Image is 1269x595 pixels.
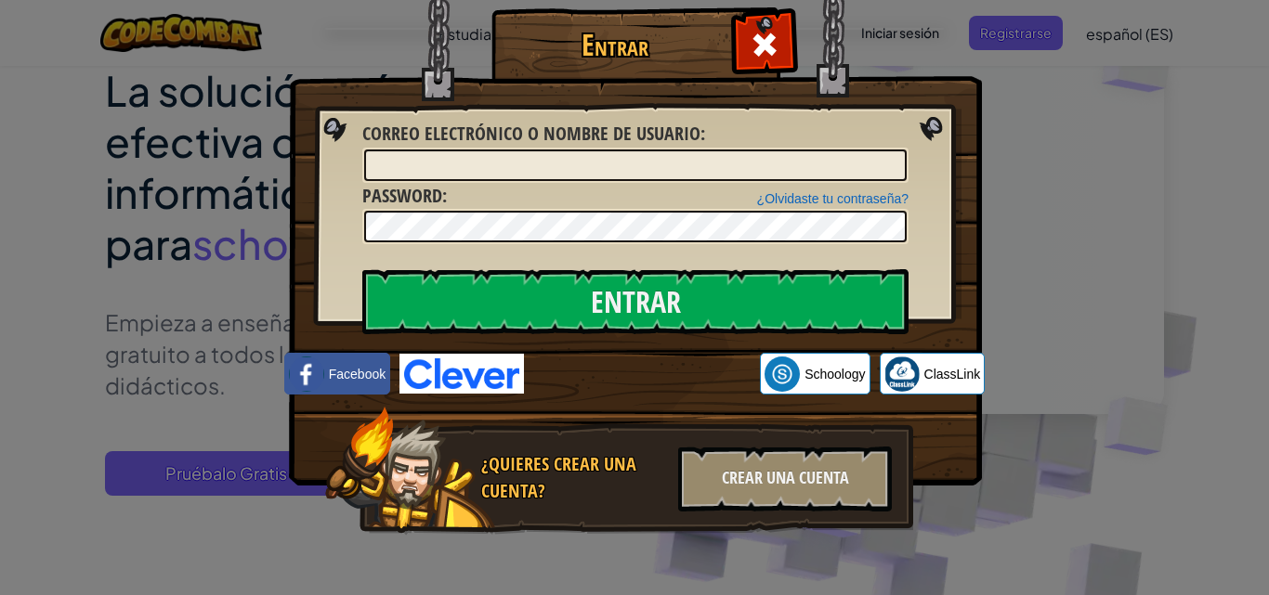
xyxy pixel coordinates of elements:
img: classlink-logo-small.png [884,356,920,392]
span: Schoology [805,365,865,383]
div: Crear una cuenta [678,446,892,511]
label: : [362,183,447,210]
span: Correo electrónico o nombre de usuario [362,121,700,146]
iframe: Botón Iniciar sesión con Google [524,354,760,395]
span: Password [362,183,442,208]
img: clever-logo-blue.png [399,354,524,394]
span: Facebook [329,365,386,383]
input: Entrar [362,269,909,334]
label: : [362,121,705,148]
img: schoology.png [765,356,800,392]
img: facebook_small.png [289,356,324,392]
h1: Entrar [496,29,733,61]
div: ¿Quieres crear una cuenta? [481,451,667,504]
span: ClassLink [924,365,981,383]
a: ¿Olvidaste tu contraseña? [757,191,909,206]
